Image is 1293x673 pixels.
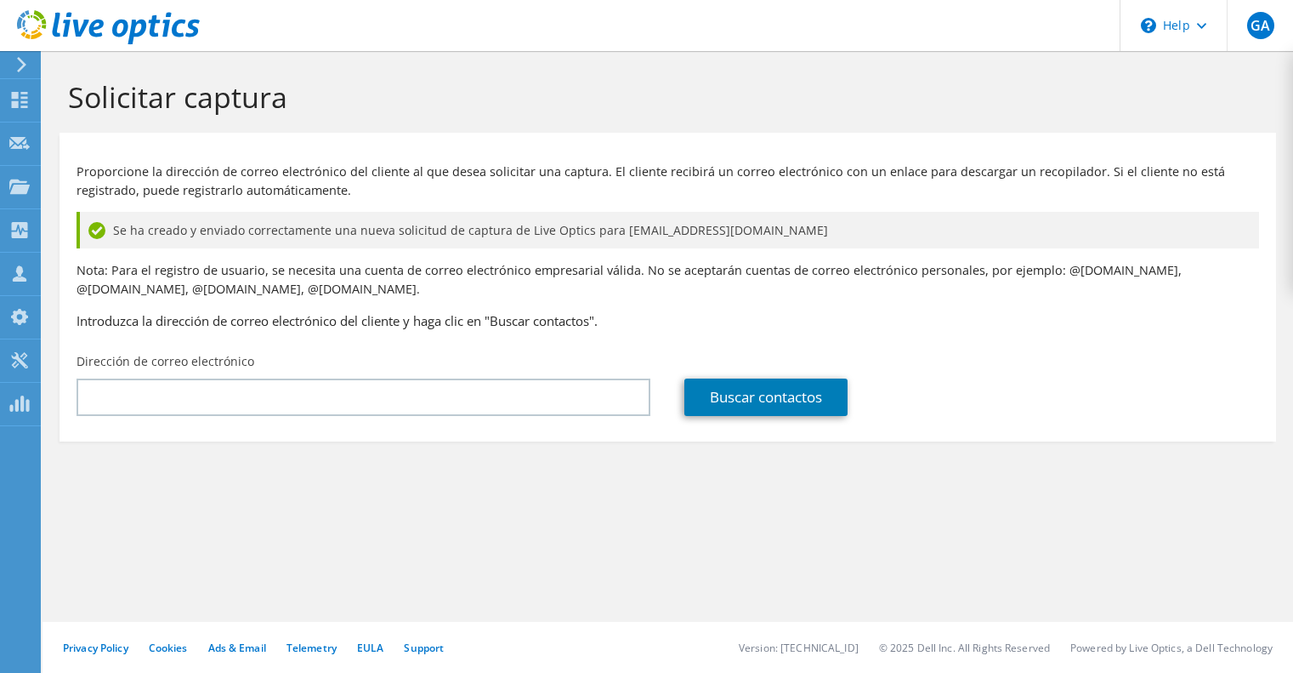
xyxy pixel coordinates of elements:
a: Telemetry [286,641,337,655]
a: Cookies [149,641,188,655]
h3: Introduzca la dirección de correo electrónico del cliente y haga clic en "Buscar contactos". [77,311,1259,330]
li: Powered by Live Optics, a Dell Technology [1070,641,1273,655]
a: Support [404,641,444,655]
a: Buscar contactos [684,379,848,416]
a: EULA [357,641,383,655]
a: Privacy Policy [63,641,128,655]
li: © 2025 Dell Inc. All Rights Reserved [879,641,1050,655]
svg: \n [1141,18,1156,33]
p: Nota: Para el registro de usuario, se necesita una cuenta de correo electrónico empresarial válid... [77,261,1259,299]
h1: Solicitar captura [68,79,1259,115]
a: Ads & Email [208,641,266,655]
p: Proporcione la dirección de correo electrónico del cliente al que desea solicitar una captura. El... [77,163,1259,200]
label: Dirección de correo electrónico [77,353,254,370]
span: Se ha creado y enviado correctamente una nueva solicitud de captura de Live Optics para [EMAIL_AD... [113,221,828,240]
span: GA [1247,12,1274,39]
li: Version: [TECHNICAL_ID] [739,641,859,655]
